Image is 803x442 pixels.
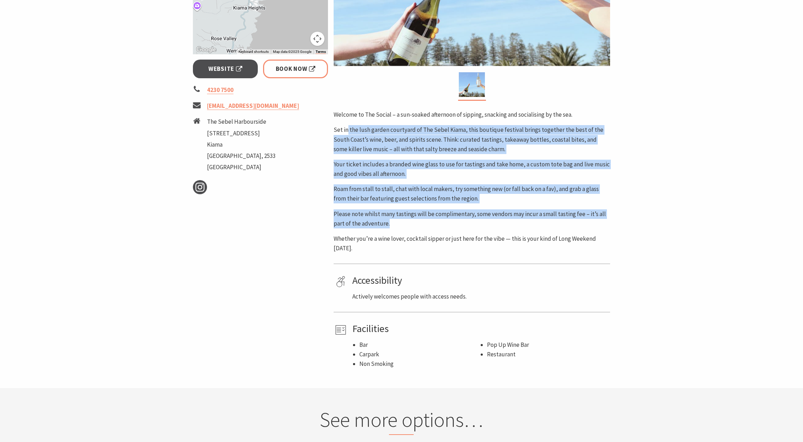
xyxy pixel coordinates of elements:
img: The Social [459,72,485,97]
p: Welcome to The Social – a sun-soaked afternoon of sipping, snacking and socialising by the sea. [334,110,610,119]
li: Bar [359,340,480,350]
a: [EMAIL_ADDRESS][DOMAIN_NAME] [207,102,299,110]
button: Map camera controls [310,32,324,46]
p: Roam from stall to stall, chat with local makers, try something new (or fall back on a fav), and ... [334,184,610,203]
span: Map data ©2025 Google [273,50,311,54]
img: Google [195,45,218,54]
h4: Accessibility [352,275,608,287]
a: Open this area in Google Maps (opens a new window) [195,45,218,54]
span: Website [208,64,242,74]
p: Actively welcomes people with access needs. [352,292,608,301]
li: Kiama [207,140,275,149]
p: Whether you’re a wine lover, cocktail sipper or just here for the vibe — this is your kind of Lon... [334,234,610,253]
li: Non Smoking [359,359,480,369]
p: Please note whilst many tastings will be complimentary, some vendors may incur a small tasting fe... [334,209,610,228]
h4: Facilities [352,323,608,335]
p: Set in the lush garden courtyard of The Sebel Kiama, this boutique festival brings together the b... [334,125,610,154]
p: Your ticket includes a branded wine glass to use for tastings and take home, a custom tote bag an... [334,160,610,179]
span: Book Now [276,64,316,74]
li: [GEOGRAPHIC_DATA] [207,162,275,172]
a: Website [193,60,258,78]
li: [GEOGRAPHIC_DATA], 2533 [207,151,275,161]
a: Terms (opens in new tab) [316,50,326,54]
a: 4230 7500 [207,86,233,94]
button: Keyboard shortcuts [238,49,269,54]
li: The Sebel Harbourside [207,117,275,127]
li: Carpark [359,350,480,359]
a: Book Now [263,60,328,78]
li: [STREET_ADDRESS] [207,129,275,138]
h2: See more options… [267,407,536,435]
li: Pop Up Wine Bar [487,340,608,350]
li: Restaurant [487,350,608,359]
